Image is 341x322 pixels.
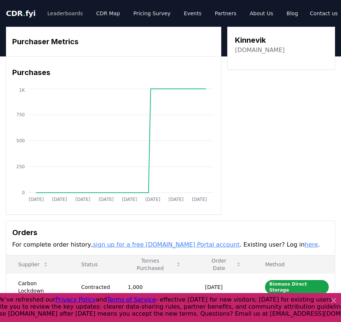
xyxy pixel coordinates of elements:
tspan: [DATE] [99,197,113,202]
tspan: [DATE] [122,197,137,202]
tspan: 750 [16,112,25,117]
tspan: 0 [22,190,25,195]
tspan: 500 [16,138,25,143]
a: sign up for a free [DOMAIN_NAME] Portal account [93,241,240,248]
tspan: [DATE] [29,197,44,202]
div: Contracted [81,283,110,291]
a: Events [178,7,207,20]
td: [DATE] [193,273,253,300]
button: Order Date [199,257,247,272]
a: Partners [209,7,242,20]
a: [DOMAIN_NAME] [235,46,285,55]
h3: Kinnevik [235,35,285,46]
a: Blog [281,7,304,20]
tspan: [DATE] [75,197,90,202]
a: CDR Map [90,7,126,20]
button: Tonnes Purchased [122,257,187,272]
h3: Orders [12,227,329,238]
p: For complete order history, . Existing user? Log in . [12,240,329,249]
tspan: 1K [19,88,25,93]
h3: Purchases [12,67,215,78]
h3: Purchaser Metrics [12,36,215,47]
p: Method [259,261,329,268]
span: . [23,9,26,18]
td: 1,000 [116,273,193,300]
p: Status [75,261,110,268]
tspan: [DATE] [52,197,67,202]
a: here [305,241,318,248]
tspan: [DATE] [192,197,207,202]
button: Supplier [12,257,54,272]
a: About Us [244,7,279,20]
div: Biomass Direct Storage [265,280,329,294]
span: CDR fyi [6,9,36,18]
a: Leaderboards [42,7,89,20]
tspan: [DATE] [169,197,183,202]
a: Pricing Survey [128,7,176,20]
nav: Main [42,7,304,20]
tspan: [DATE] [145,197,160,202]
a: CDR.fyi [6,8,36,19]
tspan: 250 [16,164,25,169]
td: Carbon Lockdown [6,273,69,300]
